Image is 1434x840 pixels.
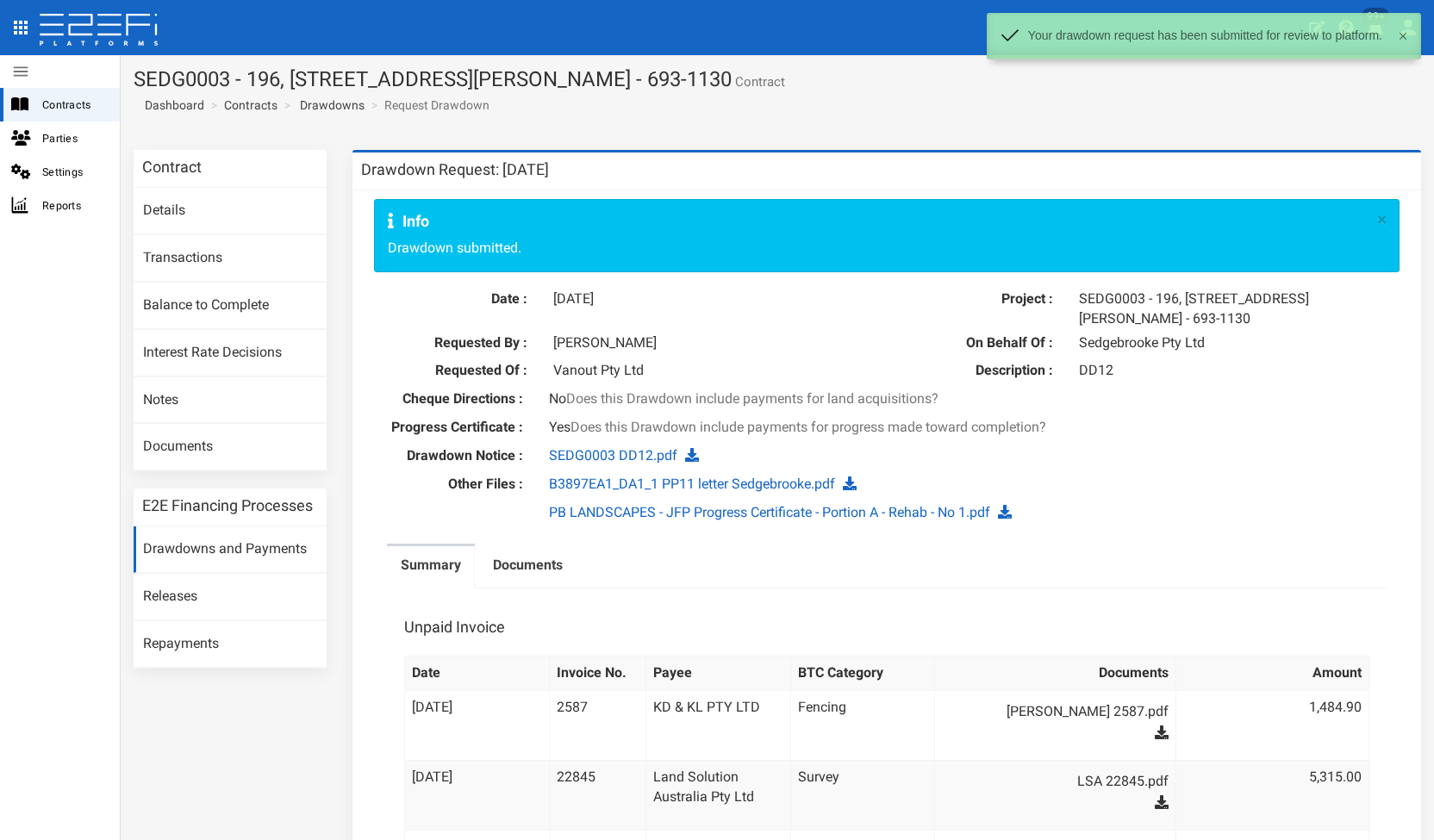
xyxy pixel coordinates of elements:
[134,235,327,282] a: Transactions
[405,761,550,831] td: [DATE]
[536,389,1237,409] div: No
[134,526,327,573] a: Drawdowns and Payments
[42,196,106,215] span: Reports
[549,476,835,492] a: B3897EA1_DA1_1 PP11 letter Sedgebrooke.pdf
[549,761,645,831] td: 22845
[405,691,550,761] td: [DATE]
[388,213,1369,230] h4: Info
[134,188,327,234] a: Details
[405,656,550,691] th: Date
[134,68,1421,90] h1: SEDG0003 - 196, [STREET_ADDRESS][PERSON_NAME] - 693-1130
[540,361,874,381] div: Vanout Pty Ltd
[134,377,327,424] a: Notes
[300,96,365,114] a: Drawdowns
[134,283,327,329] a: Balance to Complete
[134,574,327,620] a: Releases
[374,333,540,353] label: Requested By :
[367,96,489,114] li: Request Drawdown
[1176,656,1369,691] th: Amount
[142,498,313,513] h3: E2E Financing Processes
[570,419,1046,435] span: Does this Drawdown include payments for progress made toward completion?
[361,162,549,177] h3: Drawdown Request: [DATE]
[549,447,677,464] a: SEDG0003 DD12.pdf
[361,446,536,466] label: Drawdown Notice :
[959,768,1169,795] a: LSA 22845.pdf
[645,691,790,761] td: KD & KL PTY LTD
[540,289,874,309] div: [DATE]
[935,656,1176,691] th: Documents
[790,656,935,691] th: BTC Category
[404,619,505,635] h3: Unpaid Invoice
[732,76,785,89] small: Contract
[549,504,990,520] a: PB LANDSCAPES - JFP Progress Certificate - Portion A - Rehab - No 1.pdf
[361,475,536,495] label: Other Files :
[42,162,106,182] span: Settings
[42,95,106,115] span: Contracts
[142,159,202,175] h3: Contract
[900,361,1066,381] label: Description :
[645,761,790,831] td: Land Solution Australia Pty Ltd
[540,333,874,353] div: [PERSON_NAME]
[479,546,577,589] a: Documents
[900,333,1066,353] label: On Behalf Of :
[566,390,938,407] span: Does this Drawdown include payments for land acquisitions?
[1028,28,1382,42] p: Your drawdown request has been submitted for review to platform.
[493,556,563,576] label: Documents
[900,289,1066,309] label: Project :
[1066,361,1400,381] div: DD12
[138,98,204,112] span: Dashboard
[549,656,645,691] th: Invoice No.
[1066,333,1400,353] div: Sedgebrooke Pty Ltd
[134,621,327,668] a: Repayments
[42,128,106,148] span: Parties
[959,698,1169,725] a: [PERSON_NAME] 2587.pdf
[374,199,1400,272] div: Drawdown submitted.
[790,761,935,831] td: Survey
[1066,289,1400,329] div: SEDG0003 - 196, [STREET_ADDRESS][PERSON_NAME] - 693-1130
[361,389,536,409] label: Cheque Directions :
[134,424,327,470] a: Documents
[134,330,327,376] a: Interest Rate Decisions
[224,96,277,114] a: Contracts
[1176,691,1369,761] td: 1,484.90
[1377,211,1387,229] button: ×
[138,96,204,114] a: Dashboard
[401,556,461,576] label: Summary
[790,691,935,761] td: Fencing
[549,691,645,761] td: 2587
[374,361,540,381] label: Requested Of :
[1176,761,1369,831] td: 5,315.00
[645,656,790,691] th: Payee
[387,546,475,589] a: Summary
[374,289,540,309] label: Date :
[361,418,536,438] label: Progress Certificate :
[536,418,1237,438] div: Yes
